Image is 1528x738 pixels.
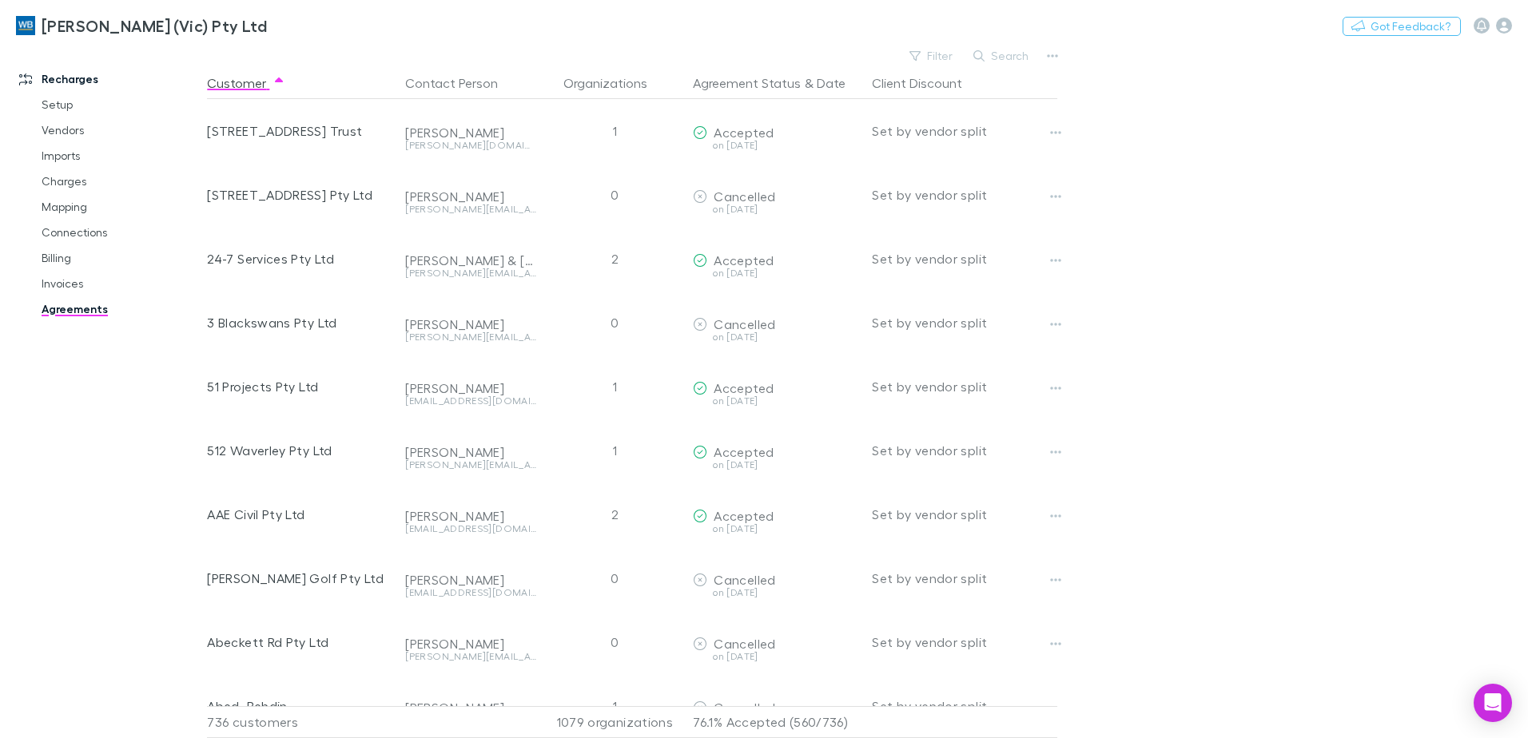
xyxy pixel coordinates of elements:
a: Vendors [26,117,216,143]
div: 51 Projects Pty Ltd [207,355,392,419]
div: AAE Civil Pty Ltd [207,482,392,546]
p: 76.1% Accepted (560/736) [693,707,859,737]
div: Set by vendor split [872,163,1057,227]
div: 1079 organizations [543,706,686,738]
a: Invoices [26,271,216,296]
div: 736 customers [207,706,399,738]
div: Set by vendor split [872,674,1057,738]
div: [PERSON_NAME] [405,444,536,460]
button: Search [965,46,1038,65]
div: 24-7 Services Pty Ltd [207,227,392,291]
div: on [DATE] [693,652,859,661]
button: Got Feedback? [1343,17,1461,36]
img: William Buck (Vic) Pty Ltd's Logo [16,16,35,35]
div: [PERSON_NAME][EMAIL_ADDRESS][DOMAIN_NAME] [405,652,536,661]
div: [PERSON_NAME] [405,636,536,652]
a: Charges [26,169,216,194]
div: [PERSON_NAME] [405,316,536,332]
button: Filter [901,46,962,65]
div: [STREET_ADDRESS] Trust [207,99,392,163]
div: Set by vendor split [872,99,1057,163]
div: 512 Waverley Pty Ltd [207,419,392,482]
div: on [DATE] [693,460,859,470]
div: [PERSON_NAME][EMAIL_ADDRESS][DOMAIN_NAME] [405,268,536,278]
div: Set by vendor split [872,355,1057,419]
div: Set by vendor split [872,610,1057,674]
span: Accepted [714,125,774,140]
span: Accepted [714,380,774,395]
div: [PERSON_NAME] [405,572,536,588]
span: Accepted [714,508,774,523]
div: Set by vendor split [872,419,1057,482]
div: & [693,67,859,99]
div: [PERSON_NAME][EMAIL_ADDRESS][DOMAIN_NAME] [405,460,536,470]
div: 1 [543,674,686,738]
a: Connections [26,220,216,245]
div: 1 [543,99,686,163]
button: Client Discount [872,67,981,99]
a: Imports [26,143,216,169]
div: on [DATE] [693,396,859,406]
a: [PERSON_NAME] (Vic) Pty Ltd [6,6,277,45]
div: 0 [543,610,686,674]
div: Abeckett Rd Pty Ltd [207,610,392,674]
div: 3 Blackswans Pty Ltd [207,291,392,355]
span: Cancelled [714,188,775,204]
span: Cancelled [714,316,775,331]
span: Accepted [714,444,774,459]
div: Set by vendor split [872,482,1057,546]
div: on [DATE] [693,204,859,214]
button: Customer [207,67,285,99]
div: [PERSON_NAME] Golf Pty Ltd [207,546,392,610]
div: [PERSON_NAME] [405,125,536,141]
div: Open Intercom Messenger [1474,684,1512,722]
a: Billing [26,245,216,271]
div: [EMAIL_ADDRESS][DOMAIN_NAME] [405,396,536,406]
div: Set by vendor split [872,227,1057,291]
div: [PERSON_NAME][DOMAIN_NAME][EMAIL_ADDRESS][PERSON_NAME][DOMAIN_NAME] [405,141,536,150]
div: [PERSON_NAME] [405,508,536,524]
a: Mapping [26,194,216,220]
a: Recharges [3,66,216,92]
div: 1 [543,355,686,419]
div: on [DATE] [693,588,859,597]
div: Set by vendor split [872,546,1057,610]
span: Cancelled [714,572,775,587]
h3: [PERSON_NAME] (Vic) Pty Ltd [42,16,267,35]
div: [PERSON_NAME] [405,380,536,396]
div: 0 [543,291,686,355]
button: Organizations [563,67,667,99]
a: Agreements [26,296,216,322]
div: Abed, Behdin [207,674,392,738]
div: [PERSON_NAME][EMAIL_ADDRESS][DOMAIN_NAME] [405,204,536,214]
div: Set by vendor split [872,291,1057,355]
div: on [DATE] [693,524,859,534]
button: Contact Person [405,67,517,99]
div: [PERSON_NAME] [405,700,536,716]
span: Accepted [714,252,774,268]
a: Setup [26,92,216,117]
div: [EMAIL_ADDRESS][DOMAIN_NAME] [405,524,536,534]
div: 1 [543,419,686,482]
div: on [DATE] [693,332,859,342]
span: Cancelled [714,700,775,715]
div: [EMAIL_ADDRESS][DOMAIN_NAME] [405,588,536,597]
div: on [DATE] [693,268,859,278]
div: 2 [543,482,686,546]
button: Date [817,67,846,99]
div: on [DATE] [693,141,859,150]
button: Agreement Status [693,67,801,99]
div: 2 [543,227,686,291]
div: [PERSON_NAME] [405,188,536,204]
div: [STREET_ADDRESS] Pty Ltd [207,163,392,227]
div: [PERSON_NAME][EMAIL_ADDRESS][DOMAIN_NAME] [405,332,536,342]
div: 0 [543,163,686,227]
div: 0 [543,546,686,610]
div: [PERSON_NAME] & [PERSON_NAME] [405,252,536,268]
span: Cancelled [714,636,775,651]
